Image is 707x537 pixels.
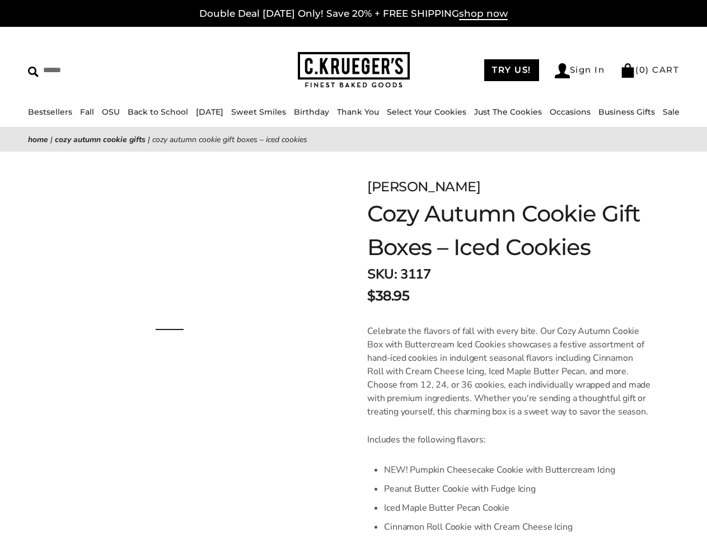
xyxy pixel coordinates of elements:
img: Account [555,63,570,78]
p: Includes the following flavors: [367,433,651,446]
span: shop now [459,8,508,20]
input: Search [28,62,177,79]
img: Bag [620,63,635,78]
a: Bestsellers [28,107,72,117]
a: Sale [663,107,680,117]
a: TRY US! [484,59,539,81]
li: NEW! Pumpkin Cheesecake Cookie with Buttercream Icing [384,460,651,479]
a: (0) CART [620,64,679,75]
a: Select Your Cookies [387,107,466,117]
span: | [148,134,150,145]
span: 3117 [400,265,430,283]
nav: breadcrumbs [28,133,679,146]
a: Fall [80,107,94,117]
img: C.KRUEGER'S [298,52,410,88]
a: Back to School [128,107,188,117]
li: Cinnamon Roll Cookie with Cream Cheese Icing [384,517,651,536]
a: Occasions [550,107,591,117]
a: Thank You [337,107,379,117]
span: $38.95 [367,286,409,306]
li: Peanut Butter Cookie with Fudge Icing [384,479,651,498]
p: Celebrate the flavors of fall with every bite. Our Cozy Autumn Cookie Box with Buttercream Iced C... [367,324,651,418]
strong: SKU: [367,265,397,283]
a: Sign In [555,63,605,78]
a: Cozy Autumn Cookie Gifts [55,134,146,145]
a: Business Gifts [598,107,655,117]
span: 0 [639,64,646,75]
span: | [50,134,53,145]
a: Sweet Smiles [231,107,286,117]
li: Iced Maple Butter Pecan Cookie [384,498,651,517]
a: Birthday [294,107,329,117]
div: [PERSON_NAME] [367,177,651,197]
h1: Cozy Autumn Cookie Gift Boxes – Iced Cookies [367,197,651,264]
a: Home [28,134,48,145]
img: Search [28,67,39,77]
a: OSU [102,107,120,117]
a: [DATE] [196,107,223,117]
a: Double Deal [DATE] Only! Save 20% + FREE SHIPPINGshop now [199,8,508,20]
span: Cozy Autumn Cookie Gift Boxes – Iced Cookies [152,134,307,145]
a: Just The Cookies [474,107,542,117]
